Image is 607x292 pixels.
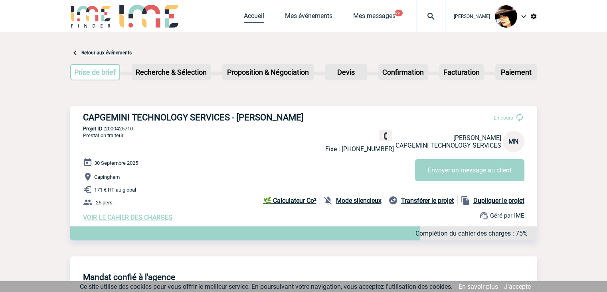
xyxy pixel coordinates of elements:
[494,115,513,121] span: En cours
[83,214,172,221] a: VOIR LE CAHIER DES CHARGES
[70,5,112,28] img: IME-Finder
[379,65,427,80] p: Confirmation
[81,50,132,56] a: Retour aux événements
[353,12,395,23] a: Mes messages
[83,272,175,282] h4: Mandat confié à l'agence
[401,197,454,204] b: Transférer le projet
[132,65,210,80] p: Recherche & Sélection
[415,159,524,181] button: Envoyer un message au client
[395,10,403,16] button: 99+
[504,283,531,290] a: J'accepte
[94,174,120,180] span: Capinghem
[70,126,537,132] p: 2000425710
[285,12,332,23] a: Mes événements
[223,65,313,80] p: Proposition & Négociation
[479,211,488,220] img: support.png
[96,200,114,206] span: 25 pers.
[473,197,524,204] b: Dupliquer le projet
[263,197,316,204] b: 🌿 Calculateur Co²
[461,196,470,205] img: file_copy-black-24dp.png
[459,283,498,290] a: En savoir plus
[71,65,120,80] p: Prise de brief
[336,197,382,204] b: Mode silencieux
[508,138,518,145] span: MN
[454,14,490,19] span: [PERSON_NAME]
[80,283,453,290] span: Ce site utilise des cookies pour vous offrir le meilleur service. En poursuivant votre navigation...
[326,65,366,80] p: Devis
[263,196,320,205] a: 🌿 Calculateur Co²
[94,160,138,166] span: 30 Septembre 2025
[496,65,536,80] p: Paiement
[440,65,483,80] p: Facturation
[382,132,389,140] img: fixe.png
[244,12,264,23] a: Accueil
[495,5,517,28] img: 101023-0.jpg
[83,112,322,122] h3: CAPGEMINI TECHNOLOGY SERVICES - [PERSON_NAME]
[83,132,123,138] span: Prestation traiteur
[453,134,501,142] span: [PERSON_NAME]
[83,126,105,132] b: Projet ID :
[395,142,501,149] span: CAPGEMINI TECHNOLOGY SERVICES
[94,187,136,193] span: 171 € HT au global
[490,212,524,219] span: Géré par IME
[325,145,394,153] p: Fixe : [PHONE_NUMBER]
